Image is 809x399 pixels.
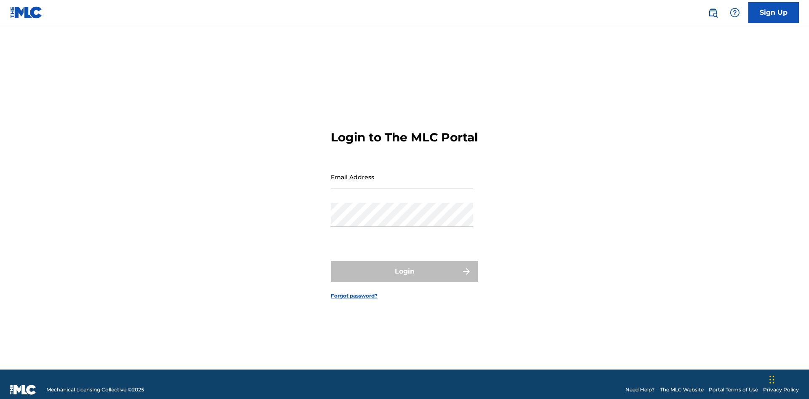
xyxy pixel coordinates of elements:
a: Public Search [705,4,721,21]
img: help [730,8,740,18]
h3: Login to The MLC Portal [331,130,478,145]
a: Need Help? [625,386,655,394]
a: The MLC Website [660,386,704,394]
a: Portal Terms of Use [709,386,758,394]
img: search [708,8,718,18]
img: logo [10,385,36,395]
div: Help [726,4,743,21]
a: Forgot password? [331,292,378,300]
a: Sign Up [748,2,799,23]
a: Privacy Policy [763,386,799,394]
iframe: Chat Widget [767,359,809,399]
div: Drag [769,367,774,392]
img: MLC Logo [10,6,43,19]
span: Mechanical Licensing Collective © 2025 [46,386,144,394]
